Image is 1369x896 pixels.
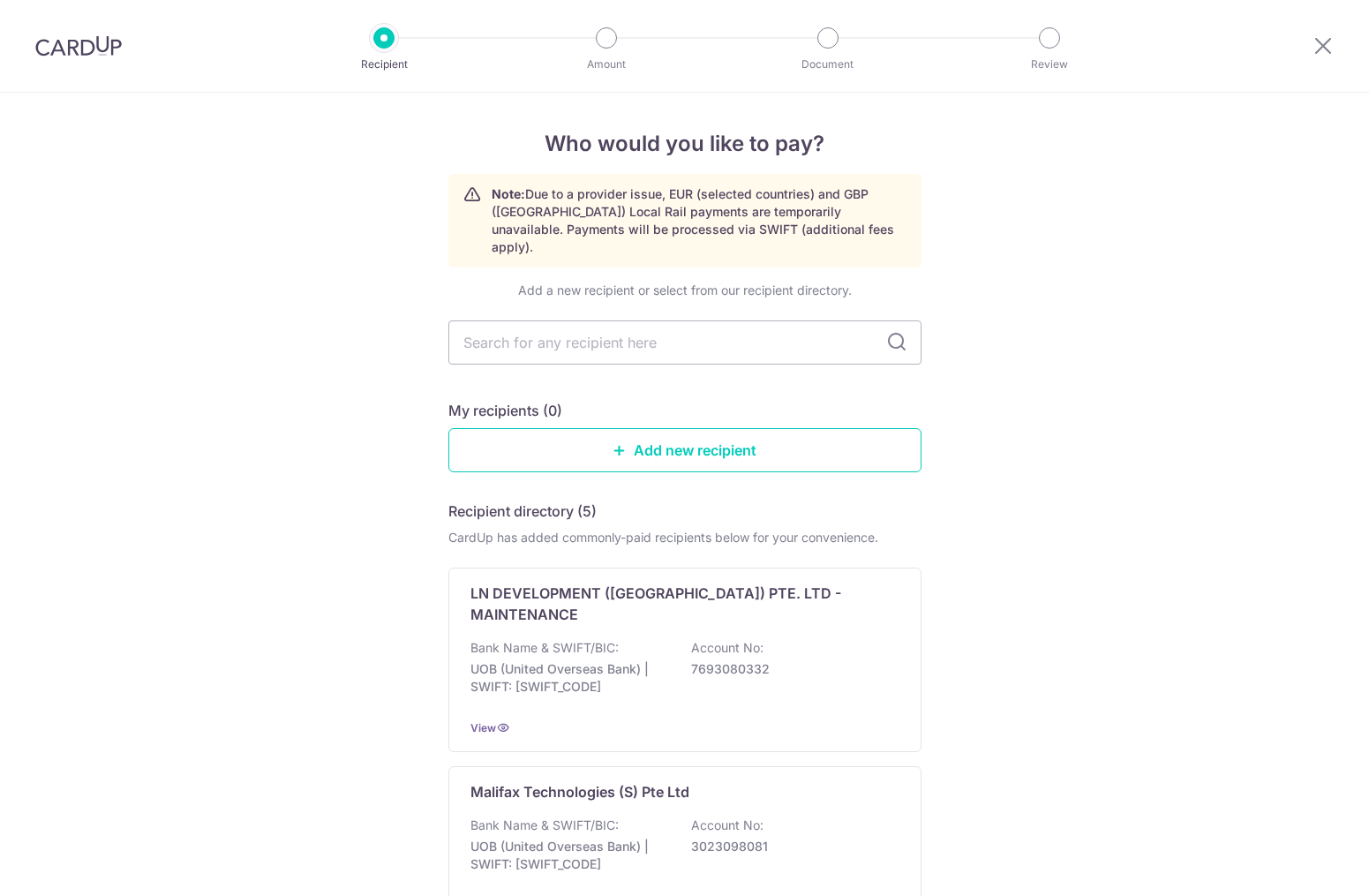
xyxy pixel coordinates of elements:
[470,781,689,802] p: Malifax Technologies (S) Pte Ltd
[691,838,889,855] p: 3023098081
[492,186,525,201] strong: Note:
[984,56,1115,73] p: Review
[470,660,668,696] p: UOB (United Overseas Bank) | SWIFT: [SWIFT_CODE]
[319,56,449,73] p: Recipient
[448,529,921,546] div: CardUp has added commonly-paid recipients below for your convenience.
[470,721,496,734] a: View
[448,320,921,365] input: Search for any recipient here
[470,583,878,625] p: LN DEVELOPMENT ([GEOGRAPHIC_DATA]) PTE. LTD - MAINTENANCE
[541,56,672,73] p: Amount
[35,35,122,56] img: CardUp
[763,56,893,73] p: Document
[691,817,763,834] p: Account No:
[448,282,921,299] div: Add a new recipient or select from our recipient directory.
[470,639,619,657] p: Bank Name & SWIFT/BIC:
[470,817,619,834] p: Bank Name & SWIFT/BIC:
[691,660,889,678] p: 7693080332
[470,838,668,873] p: UOB (United Overseas Bank) | SWIFT: [SWIFT_CODE]
[448,428,921,472] a: Add new recipient
[448,501,597,522] h5: Recipient directory (5)
[492,185,906,256] p: Due to a provider issue, EUR (selected countries) and GBP ([GEOGRAPHIC_DATA]) Local Rail payments...
[448,128,921,160] h4: Who would you like to pay?
[448,400,562,421] h5: My recipients (0)
[691,639,763,657] p: Account No:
